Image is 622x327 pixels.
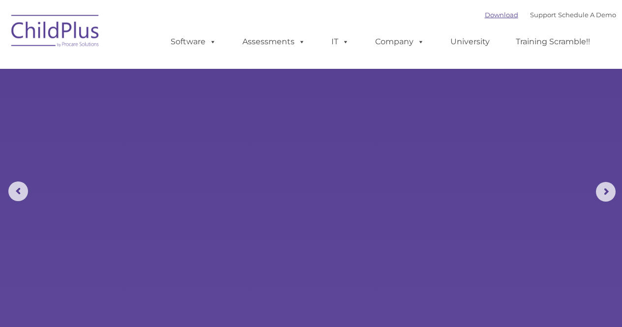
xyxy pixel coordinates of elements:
font: | [485,11,616,19]
span: Last name [137,65,167,72]
span: Phone number [137,105,178,113]
a: Support [530,11,556,19]
img: ChildPlus by Procare Solutions [6,8,105,57]
a: University [441,32,500,52]
a: Software [161,32,226,52]
a: IT [322,32,359,52]
a: Company [365,32,434,52]
a: Training Scramble!! [506,32,600,52]
a: Schedule A Demo [558,11,616,19]
a: Download [485,11,518,19]
a: Assessments [233,32,315,52]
